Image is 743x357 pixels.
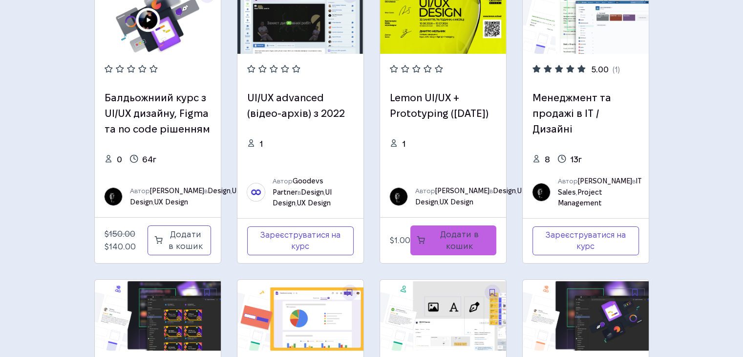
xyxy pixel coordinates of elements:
[105,90,211,137] h3: Балдьожниий курс з UI/UX дизайну, Figma та no code рішенням
[558,177,642,196] a: IT Sales
[105,92,210,134] a: Балдьожниий курс з UI/UX дизайну, Figma та no code рішенням
[273,176,354,208] div: Автор в , ,
[558,188,602,207] a: Project Management
[247,92,345,119] a: UI/UX advanced (відео-архів) з 2022
[390,188,407,205] img: Сергій Головашкін
[166,229,204,252] span: Додати в кошик
[532,92,611,134] a: Менеджмент та продажі в IT / Дизайні
[390,90,496,121] h3: Lemon UI/UX + Prototyping (13.01.2025)
[130,187,238,205] a: UI Design
[105,188,122,205] img: Сергій Головашкін
[142,155,156,164] span: 64г
[247,183,265,201] img: Goodevs Partner
[390,236,394,245] span: $
[130,185,238,207] div: Автор в , ,
[435,187,489,195] a: [PERSON_NAME]
[148,225,211,255] a: Додати в кошик: “Балдьожниий курс з UI/UX дизайну, Figma та no code рішенням”
[532,226,639,255] a: Зареєструватися на курс
[570,155,582,164] span: 13г
[301,188,324,196] a: Design
[297,199,331,207] a: UX Design
[150,187,204,195] a: [PERSON_NAME]
[415,187,524,205] a: UI Design
[578,177,632,185] a: [PERSON_NAME]
[154,198,188,206] a: UX Design
[402,139,405,148] span: 1
[105,229,135,238] bdi: 150.00
[523,280,649,351] img: UI/UX Дизайн: Zero → Her
[105,242,109,251] span: $
[247,90,354,121] h3: UI/UX advanced (відео-архів) з 2022
[410,225,496,255] a: Додати в кошик: “Lemon UI/UX + Prototyping (13.01.2025)”
[105,242,136,251] bdi: 140.00
[117,155,122,164] span: 0
[558,176,642,208] div: Автор в ,
[105,229,109,238] span: $
[532,90,639,137] h3: Менеджмент та продажі в IT / Дизайні
[247,226,354,255] a: Зареєструватися на курс
[273,177,323,196] a: Goodevs Partner
[259,139,263,148] span: 1
[273,188,332,207] a: UI Design
[545,155,550,164] span: 8
[390,236,410,245] bdi: 1.00
[532,183,550,201] img: Сергій Головашкін
[493,187,516,195] a: Design
[208,187,231,195] a: Design
[380,280,506,351] img: Основи дизайну
[237,280,363,351] img: Оцінка навичок
[613,64,620,77] div: (1)
[592,64,609,77] div: 5.00
[429,229,490,252] span: Додати в кошик
[415,185,524,207] div: Автор в , ,
[440,198,473,206] a: UX Design
[95,280,221,351] img: UI/UX Відеокурс. Записи з занять (2021)
[390,92,488,119] a: Lemon UI/UX + Prototyping ([DATE])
